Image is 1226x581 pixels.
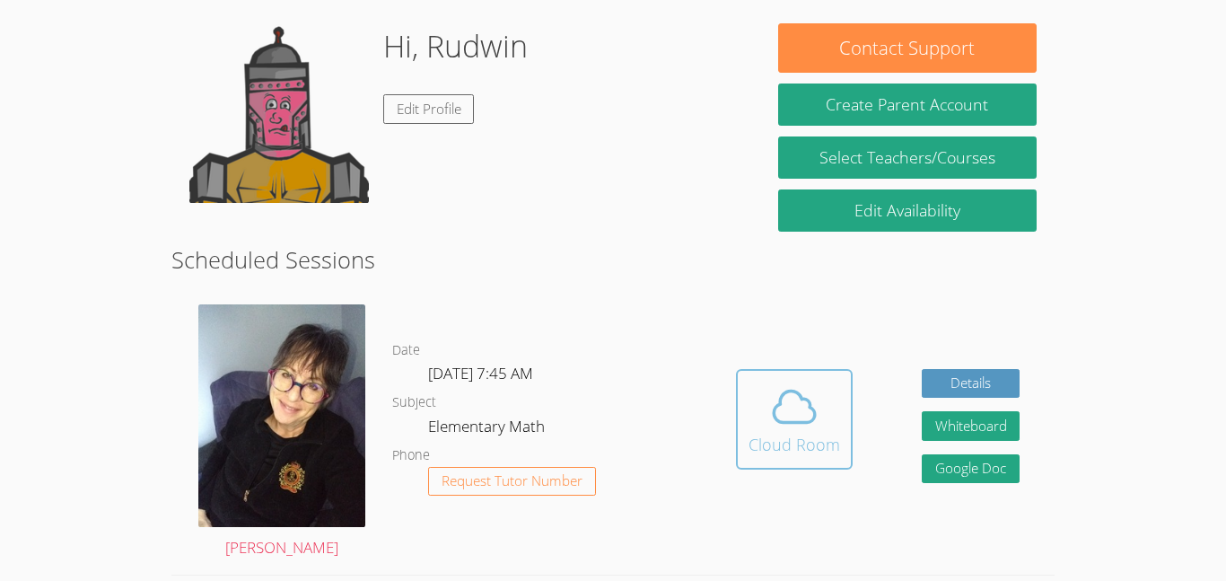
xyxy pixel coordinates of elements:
span: Request Tutor Number [442,474,582,488]
button: Contact Support [778,23,1037,73]
a: Edit Availability [778,189,1037,232]
button: Cloud Room [736,369,853,470]
a: Select Teachers/Courses [778,136,1037,179]
img: default.png [189,23,369,203]
span: [DATE] 7:45 AM [428,363,533,383]
dt: Date [392,339,420,362]
dt: Phone [392,445,430,467]
img: avatar.png [198,304,365,527]
div: Cloud Room [749,432,840,457]
a: Edit Profile [383,94,475,124]
dd: Elementary Math [428,414,548,445]
button: Create Parent Account [778,84,1037,126]
a: Details [922,369,1020,399]
h1: Hi, Rudwin [383,23,528,69]
button: Request Tutor Number [428,467,596,497]
a: [PERSON_NAME] [198,304,365,561]
button: Whiteboard [922,411,1020,441]
a: Google Doc [922,454,1020,484]
dt: Subject [392,392,436,414]
h2: Scheduled Sessions [171,242,1055,277]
